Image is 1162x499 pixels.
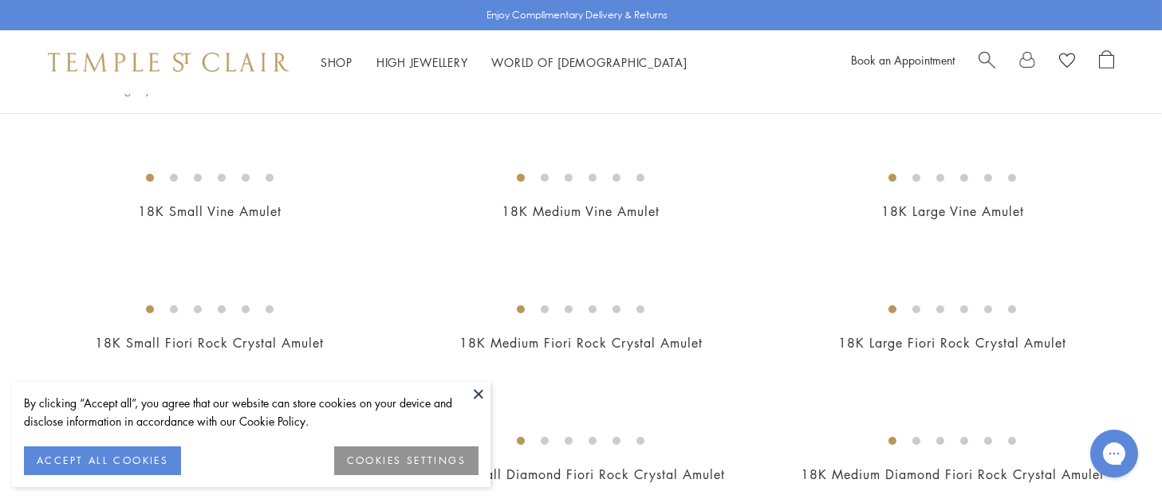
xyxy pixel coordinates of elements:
nav: Main navigation [321,53,687,73]
a: 18K Small Vine Amulet [138,202,282,220]
a: High JewelleryHigh Jewellery [376,54,468,70]
a: 18K Medium Vine Amulet [502,202,660,220]
a: 18K Medium Diamond Fiori Rock Crystal Amulet [801,466,1104,483]
a: Search [979,50,995,74]
a: 18K Medium Fiori Rock Crystal Amulet [459,334,703,352]
img: Temple St. Clair [48,53,289,72]
iframe: Gorgias live chat messenger [1082,424,1146,483]
div: By clicking “Accept all”, you agree that our website can store cookies on your device and disclos... [24,394,479,430]
a: View Wishlist [1059,50,1075,74]
a: 18K Small Diamond Fiori Rock Crystal Amulet [436,466,725,483]
a: Book an Appointment [851,52,955,68]
button: ACCEPT ALL COOKIES [24,446,181,475]
p: Enjoy Complimentary Delivery & Returns [486,7,668,23]
a: World of [DEMOGRAPHIC_DATA]World of [DEMOGRAPHIC_DATA] [492,54,687,70]
a: Open Shopping Bag [1099,50,1114,74]
a: ShopShop [321,54,353,70]
a: 18K Large Fiori Rock Crystal Amulet [838,334,1066,352]
button: COOKIES SETTINGS [334,446,479,475]
a: 18K Large Vine Amulet [881,202,1024,220]
a: 18K Small Fiori Rock Crystal Amulet [95,334,324,352]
